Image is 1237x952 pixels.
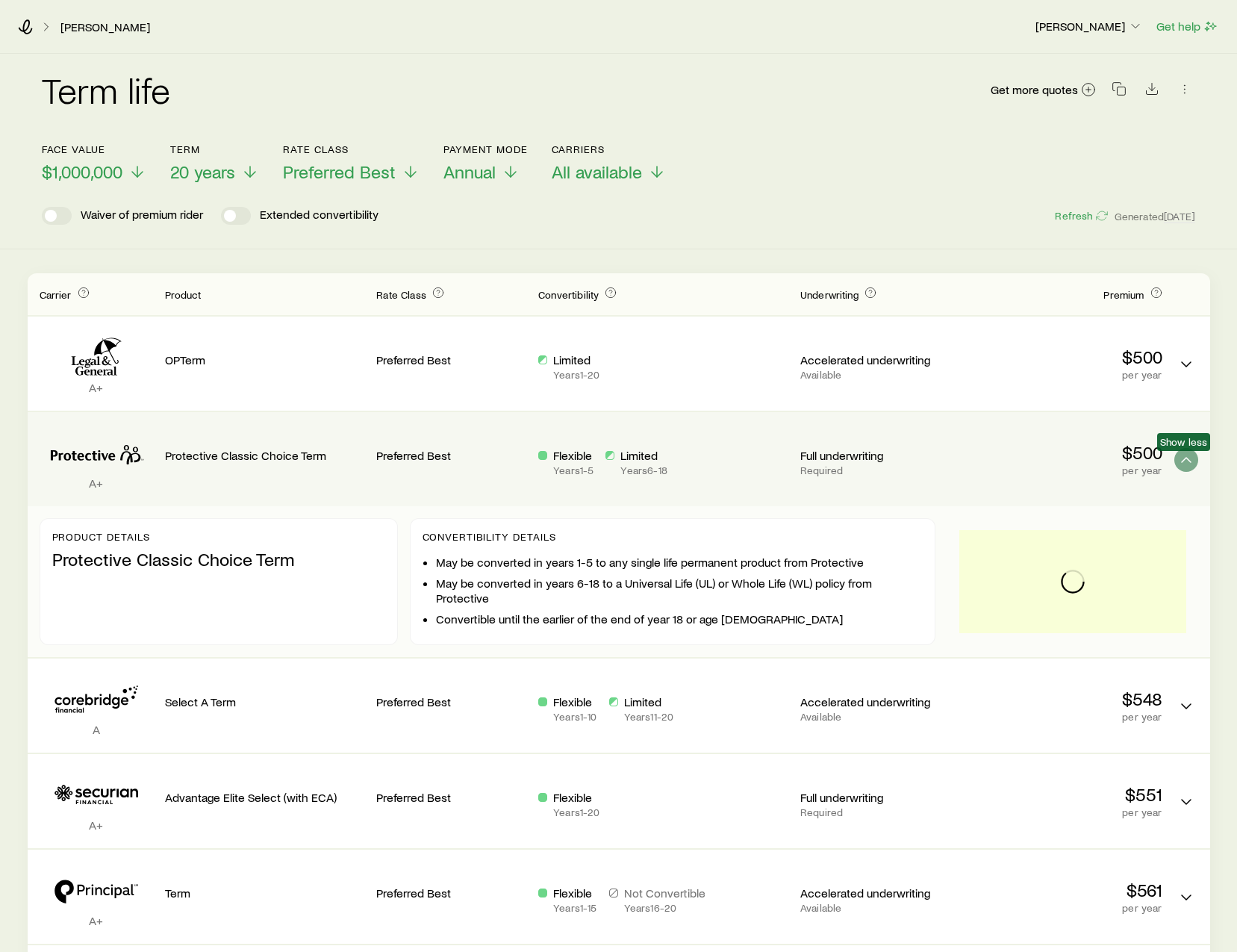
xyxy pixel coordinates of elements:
[376,790,526,805] p: Preferred Best
[42,143,146,155] p: Face value
[553,806,599,818] p: Years 1 - 20
[962,346,1162,367] p: $500
[42,143,146,183] button: Face value$1,000,000
[553,902,596,914] p: Years 1 - 15
[40,288,72,301] span: Carrier
[443,143,528,183] button: Payment ModeAnnual
[165,448,365,463] p: Protective Classic Choice Term
[800,352,950,367] p: Accelerated underwriting
[376,288,426,301] span: Rate Class
[165,790,365,805] p: Advantage Elite Select (with ECA)
[443,161,496,182] span: Annual
[42,72,170,108] h2: Term life
[376,694,526,709] p: Preferred Best
[800,369,950,381] p: Available
[260,207,378,225] p: Extended convertibility
[962,880,1162,900] p: $561
[165,288,202,301] span: Product
[165,886,365,900] p: Term
[376,886,526,900] p: Preferred Best
[60,20,151,34] a: [PERSON_NAME]
[553,790,599,805] p: Flexible
[800,886,950,900] p: Accelerated underwriting
[553,694,596,709] p: Flexible
[553,886,596,900] p: Flexible
[376,448,526,463] p: Preferred Best
[170,161,235,182] span: 20 years
[436,576,923,606] li: May be converted in years 6-18 to a Universal Life (UL) or Whole Life (WL) policy from Protective
[800,694,950,709] p: Accelerated underwriting
[40,476,153,491] p: A+
[990,81,1097,99] a: Get more quotes
[552,143,666,183] button: CarriersAll available
[1115,210,1195,223] span: Generated
[800,806,950,818] p: Required
[436,555,923,570] li: May be converted in years 1-5 to any single life permanent product from Protective
[436,612,923,626] li: Convertible until the earlier of the end of year 18 or age [DEMOGRAPHIC_DATA]
[552,161,642,182] span: All available
[538,288,599,301] span: Convertibility
[620,464,667,476] p: Years 6 - 18
[800,288,859,301] span: Underwriting
[170,143,259,183] button: Term20 years
[81,207,203,225] p: Waiver of premium rider
[283,161,396,182] span: Preferred Best
[40,380,153,395] p: A+
[1059,568,1085,594] svg: loading...
[1164,210,1195,223] span: [DATE]
[620,448,667,463] p: Limited
[553,448,593,463] p: Flexible
[962,688,1162,709] p: $548
[962,369,1162,381] p: per year
[170,143,259,155] p: Term
[624,886,705,900] p: Not Convertible
[800,790,950,805] p: Full underwriting
[283,143,420,155] p: Rate Class
[443,143,528,155] p: Payment Mode
[423,531,923,543] p: Convertibility Details
[1160,436,1207,448] span: Show less
[42,161,122,182] span: $1,000,000
[552,143,666,155] p: Carriers
[991,84,1078,96] span: Get more quotes
[1035,19,1143,34] p: [PERSON_NAME]
[962,784,1162,805] p: $551
[553,352,599,367] p: Limited
[962,464,1162,476] p: per year
[624,902,705,914] p: Years 16 - 20
[165,694,365,709] p: Select A Term
[52,549,385,570] p: Protective Classic Choice Term
[1156,18,1219,35] button: Get help
[800,464,950,476] p: Required
[40,818,153,833] p: A+
[52,531,385,543] p: Product details
[40,722,153,737] p: A
[1141,84,1162,99] a: Download CSV
[376,352,526,367] p: Preferred Best
[800,902,950,914] p: Available
[1035,18,1144,36] button: [PERSON_NAME]
[624,711,674,723] p: Years 11 - 20
[962,806,1162,818] p: per year
[1054,209,1108,223] button: Refresh
[553,369,599,381] p: Years 1 - 20
[962,902,1162,914] p: per year
[624,694,674,709] p: Limited
[553,711,596,723] p: Years 1 - 10
[962,711,1162,723] p: per year
[800,711,950,723] p: Available
[283,143,420,183] button: Rate ClassPreferred Best
[962,442,1162,463] p: $500
[40,913,153,928] p: A+
[1103,288,1144,301] span: Premium
[800,448,950,463] p: Full underwriting
[165,352,365,367] p: OPTerm
[553,464,593,476] p: Years 1 - 5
